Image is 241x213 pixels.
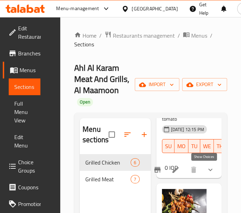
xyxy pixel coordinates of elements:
div: [GEOGRAPHIC_DATA] [132,5,178,13]
span: Restaurants management [113,31,175,40]
span: SU [165,141,172,151]
a: Restaurants management [104,31,175,40]
span: TH [217,141,223,151]
button: TU [188,139,200,153]
a: Home [74,31,96,40]
div: Grilled Chicken6 [80,154,151,171]
span: Sections [14,83,35,91]
button: show more [202,161,219,178]
a: Edit menu item [171,166,180,174]
nav: breadcrumb [74,31,227,48]
span: Grilled Chicken [85,158,131,167]
div: Grilled Meat7 [80,171,151,188]
span: 7 [131,176,139,183]
a: Promotions [3,196,47,212]
span: Promotions [18,200,41,208]
a: Menus [3,62,41,78]
span: import [140,80,174,89]
span: Coupons [18,183,38,191]
div: Open [77,98,93,106]
div: Menu-management [56,5,99,13]
li: / [210,31,212,40]
span: TU [191,141,197,151]
span: Choice Groups [18,158,35,175]
span: Menus [20,66,36,74]
a: Full Menu View [9,95,40,129]
span: Select all sections [104,127,119,142]
a: Sections [9,78,40,95]
span: WE [203,141,211,151]
span: Sections [74,40,94,48]
span: Edit Menu [14,133,35,150]
button: delete [185,161,202,178]
div: items [131,158,139,167]
button: MO [174,139,188,153]
span: Branches [18,49,40,58]
span: MO [177,141,186,151]
button: import [135,78,179,91]
li: / [99,31,102,40]
span: [DATE] 12:15 PM [168,126,207,133]
button: SU [162,139,174,153]
button: TH [214,139,226,153]
span: Open [77,99,93,105]
nav: Menu sections [80,151,151,190]
span: 6 [131,159,139,166]
span: Ahl Al Karam Meat And Grills, Al Maamoon [74,60,129,98]
a: Branches [3,45,46,62]
a: Edit Menu [9,129,40,154]
span: export [188,80,221,89]
button: Add section [136,126,153,143]
span: Full Menu View [14,99,35,124]
a: Coupons [3,179,44,196]
span: Grilled Meat [85,175,131,183]
a: Choice Groups [3,154,40,179]
div: items [131,175,139,183]
h2: Menu sections [83,124,109,145]
span: Sort sections [119,126,136,143]
a: Edit Restaurant [3,20,47,45]
a: Menus [183,31,207,40]
button: Branch-specific-item [149,161,166,178]
button: export [182,78,227,91]
span: Menus [191,31,207,40]
span: Edit Restaurant [18,24,41,41]
li: / [178,31,180,40]
button: WE [200,139,214,153]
